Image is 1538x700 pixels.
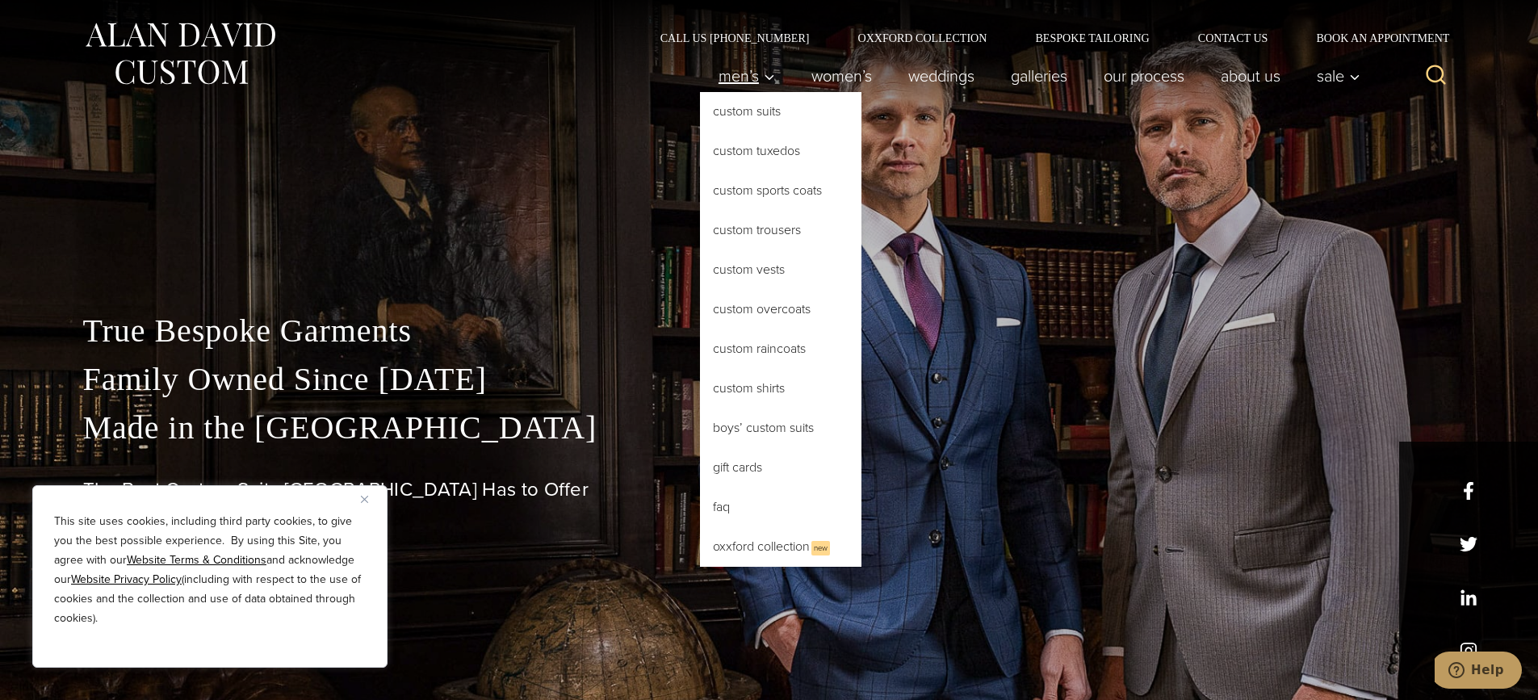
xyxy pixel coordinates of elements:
a: Custom Overcoats [700,290,861,329]
a: Custom Shirts [700,369,861,408]
nav: Secondary Navigation [636,32,1456,44]
p: This site uses cookies, including third party cookies, to give you the best possible experience. ... [54,512,366,628]
a: Call Us [PHONE_NUMBER] [636,32,834,44]
a: Custom Vests [700,250,861,289]
img: Close [361,496,368,503]
a: Galleries [992,60,1085,92]
a: About Us [1202,60,1298,92]
span: New [811,541,830,555]
a: Custom Tuxedos [700,132,861,170]
button: View Search Form [1417,57,1456,95]
a: Custom Trousers [700,211,861,249]
a: Book an Appointment [1292,32,1455,44]
img: Alan David Custom [83,18,277,90]
h1: The Best Custom Suits [GEOGRAPHIC_DATA] Has to Offer [83,478,1456,501]
a: Contact Us [1174,32,1293,44]
button: Men’s sub menu toggle [700,60,793,92]
iframe: Opens a widget where you can chat to one of our agents [1435,652,1522,692]
a: Our Process [1085,60,1202,92]
a: Website Terms & Conditions [127,551,266,568]
p: True Bespoke Garments Family Owned Since [DATE] Made in the [GEOGRAPHIC_DATA] [83,307,1456,452]
button: Close [361,489,380,509]
a: Website Privacy Policy [71,571,182,588]
a: Women’s [793,60,890,92]
nav: Primary Navigation [700,60,1368,92]
a: weddings [890,60,992,92]
a: Gift Cards [700,448,861,487]
a: Boys’ Custom Suits [700,409,861,447]
a: Oxxford CollectionNew [700,527,861,567]
a: FAQ [700,488,861,526]
a: Bespoke Tailoring [1011,32,1173,44]
button: Sale sub menu toggle [1298,60,1368,92]
a: Custom Raincoats [700,329,861,368]
a: Oxxford Collection [833,32,1011,44]
a: Custom Sports Coats [700,171,861,210]
a: Custom Suits [700,92,861,131]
